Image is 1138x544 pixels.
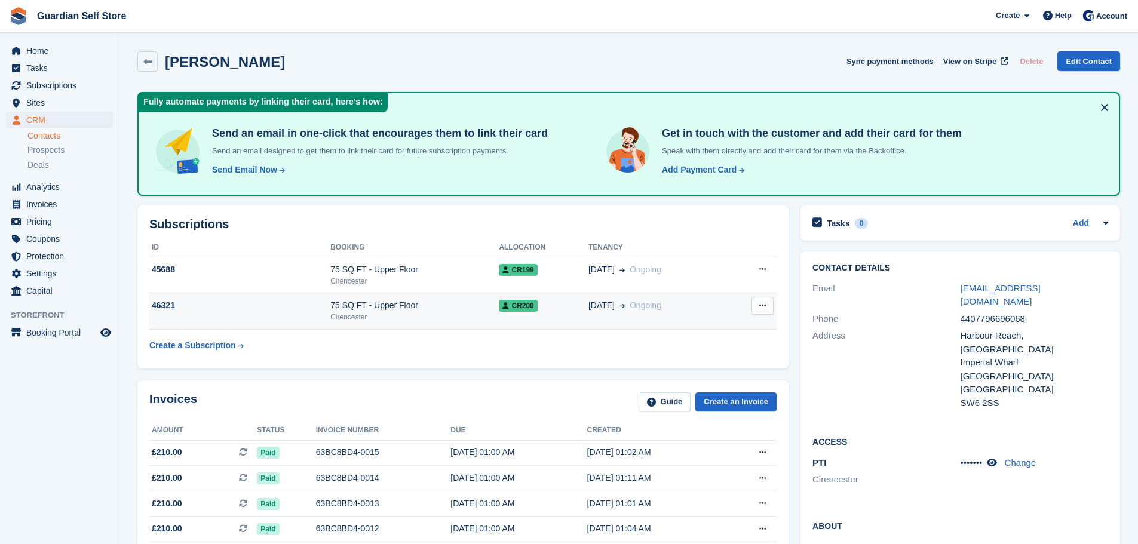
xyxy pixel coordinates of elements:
[6,94,113,111] a: menu
[1005,457,1036,468] a: Change
[27,145,65,156] span: Prospects
[26,282,98,299] span: Capital
[846,51,934,71] button: Sync payment methods
[450,472,587,484] div: [DATE] 01:00 AM
[6,112,113,128] a: menu
[149,339,236,352] div: Create a Subscription
[26,196,98,213] span: Invoices
[961,283,1041,307] a: [EMAIL_ADDRESS][DOMAIN_NAME]
[27,130,113,142] a: Contacts
[6,230,113,247] a: menu
[961,383,1108,397] div: [GEOGRAPHIC_DATA]
[450,497,587,510] div: [DATE] 01:00 AM
[26,94,98,111] span: Sites
[812,457,826,468] span: PTI
[149,238,330,257] th: ID
[587,497,723,510] div: [DATE] 01:01 AM
[6,213,113,230] a: menu
[6,196,113,213] a: menu
[26,42,98,59] span: Home
[6,248,113,265] a: menu
[257,472,279,484] span: Paid
[10,7,27,25] img: stora-icon-8386f47178a22dfd0bd8f6a31ec36ba5ce8667c1dd55bd0f319d3a0aa187defe.svg
[149,392,197,412] h2: Invoices
[152,472,182,484] span: £210.00
[961,370,1108,383] div: [GEOGRAPHIC_DATA]
[139,93,388,112] div: Fully automate payments by linking their card, here's how:
[499,238,588,257] th: Allocation
[330,312,499,322] div: Cirencester
[812,282,960,309] div: Email
[330,299,499,312] div: 75 SQ FT - Upper Floor
[26,112,98,128] span: CRM
[6,77,113,94] a: menu
[6,42,113,59] a: menu
[812,435,1108,447] h2: Access
[212,164,277,176] div: Send Email Now
[588,299,615,312] span: [DATE]
[6,324,113,341] a: menu
[165,54,285,70] h2: [PERSON_NAME]
[6,60,113,76] a: menu
[32,6,131,26] a: Guardian Self Store
[450,523,587,535] div: [DATE] 01:00 AM
[152,523,182,535] span: £210.00
[450,421,587,440] th: Due
[26,77,98,94] span: Subscriptions
[26,179,98,195] span: Analytics
[812,520,1108,531] h2: About
[695,392,777,412] a: Create an Invoice
[257,523,279,535] span: Paid
[153,127,203,176] img: send-email-b5881ef4c8f827a638e46e229e590028c7e36e3a6c99d2365469aff88783de13.svg
[662,164,737,176] div: Add Payment Card
[961,457,983,468] span: •••••••
[588,238,729,257] th: Tenancy
[630,300,661,310] span: Ongoing
[587,472,723,484] div: [DATE] 01:11 AM
[330,238,499,257] th: Booking
[6,179,113,195] a: menu
[330,263,499,276] div: 75 SQ FT - Upper Floor
[996,10,1020,21] span: Create
[316,421,451,440] th: Invoice number
[316,523,451,535] div: 63BC8BD4-0012
[587,523,723,535] div: [DATE] 01:04 AM
[207,145,548,157] p: Send an email designed to get them to link their card for future subscription payments.
[943,56,996,67] span: View on Stripe
[603,127,652,176] img: get-in-touch-e3e95b6451f4e49772a6039d3abdde126589d6f45a760754adfa51be33bf0f70.svg
[6,265,113,282] a: menu
[1055,10,1072,21] span: Help
[316,497,451,510] div: 63BC8BD4-0013
[657,164,746,176] a: Add Payment Card
[812,329,960,410] div: Address
[961,329,1108,356] div: Harbour Reach, [GEOGRAPHIC_DATA]
[316,446,451,459] div: 63BC8BD4-0015
[657,145,962,157] p: Speak with them directly and add their card for them via the Backoffice.
[26,60,98,76] span: Tasks
[257,421,315,440] th: Status
[961,397,1108,410] div: SW6 2SS
[812,473,960,487] li: Cirencester
[26,265,98,282] span: Settings
[1082,10,1094,21] img: Tom Scott
[149,334,244,356] a: Create a Subscription
[812,263,1108,273] h2: Contact Details
[26,324,98,341] span: Booking Portal
[11,309,119,321] span: Storefront
[961,356,1108,370] div: Imperial Wharf
[587,421,723,440] th: Created
[27,159,49,171] span: Deals
[27,144,113,156] a: Prospects
[587,446,723,459] div: [DATE] 01:02 AM
[827,218,850,229] h2: Tasks
[1073,217,1089,230] a: Add
[639,392,691,412] a: Guide
[1096,10,1127,22] span: Account
[257,498,279,510] span: Paid
[1057,51,1120,71] a: Edit Contact
[152,497,182,510] span: £210.00
[316,472,451,484] div: 63BC8BD4-0014
[1015,51,1048,71] button: Delete
[330,276,499,287] div: Cirencester
[149,217,777,231] h2: Subscriptions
